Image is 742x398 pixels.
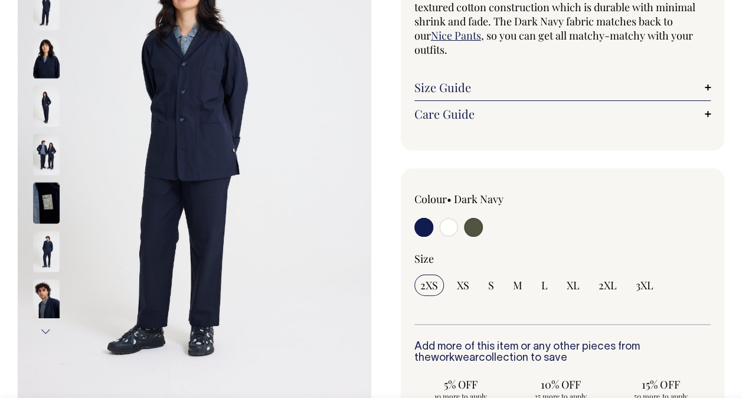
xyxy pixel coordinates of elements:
img: dark-navy [33,37,60,78]
input: XS [451,275,475,296]
span: S [488,278,494,292]
img: dark-navy [33,230,60,272]
input: 3XL [630,275,659,296]
span: • [447,192,452,206]
input: 2XL [593,275,623,296]
span: L [541,278,548,292]
a: Nice Pants [431,28,481,43]
span: 3XL [636,278,653,292]
label: Dark Navy [454,192,504,206]
span: 2XL [599,278,617,292]
h6: Add more of this item or any other pieces from the collection to save [414,341,711,365]
a: Care Guide [414,107,711,121]
span: 10% OFF [520,377,601,392]
span: 2XS [420,278,438,292]
input: L [535,275,554,296]
input: 2XS [414,275,444,296]
input: XL [561,275,586,296]
span: 5% OFF [420,377,501,392]
span: 15% OFF [620,377,701,392]
div: Size [414,252,711,266]
span: XL [567,278,580,292]
img: dark-navy [33,85,60,126]
span: , so you can get all matchy-matchy with your outfits. [414,28,693,57]
input: M [507,275,528,296]
a: Size Guide [414,80,711,94]
img: dark-navy [33,279,60,320]
div: Colour [414,192,533,206]
img: dark-navy [33,133,60,175]
button: Next [37,318,55,345]
span: M [513,278,522,292]
input: S [482,275,500,296]
span: XS [457,278,469,292]
img: dark-navy [33,182,60,223]
a: workwear [431,353,479,363]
